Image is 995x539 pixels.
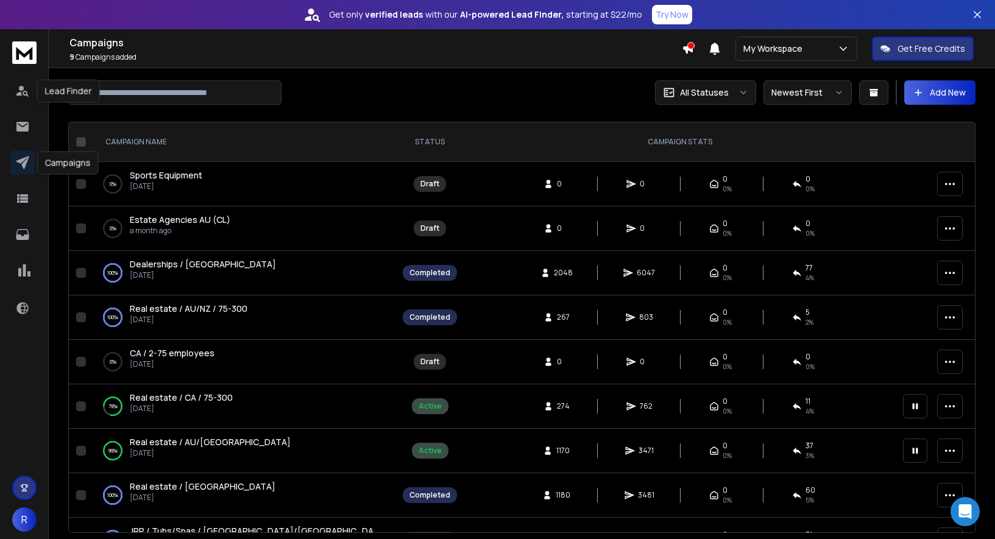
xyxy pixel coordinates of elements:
td: 79%Real estate / CA / 75-300[DATE] [91,384,395,429]
span: 5 % [806,495,814,505]
th: STATUS [395,122,464,162]
span: 3481 [638,490,654,500]
button: R [12,507,37,532]
span: 0% [723,406,732,416]
p: Campaigns added [69,52,682,62]
div: Open Intercom Messenger [951,497,980,526]
div: Draft [420,179,439,189]
div: Lead Finder [37,80,100,103]
span: 0% [806,362,815,372]
p: 0 % [110,222,116,234]
div: Active [419,401,442,411]
button: Try Now [652,5,692,24]
span: 0 [723,485,728,495]
a: Estate Agencies AU (CL) [130,214,230,226]
a: Real estate / AU/NZ / 75-300 [130,303,247,315]
a: Real estate / CA / 75-300 [130,392,233,404]
th: CAMPAIGN STATS [464,122,896,162]
span: 1180 [556,490,570,500]
p: 0 % [110,356,116,368]
span: 267 [557,312,570,322]
span: 0% [806,184,815,194]
a: Dealerships / [GEOGRAPHIC_DATA] [130,258,276,270]
p: [DATE] [130,493,275,502]
th: CAMPAIGN NAME [91,122,395,162]
strong: AI-powered Lead Finder, [460,9,564,21]
div: Completed [409,268,450,278]
td: 0%Sports Equipment[DATE] [91,162,395,206]
span: 0 [557,357,569,367]
span: 0 [640,224,652,233]
span: 4 % [806,406,814,416]
td: 0%Estate Agencies AU (CL)a month ago [91,206,395,251]
button: Newest First [763,80,852,105]
div: Completed [409,312,450,322]
span: 0% [723,495,732,505]
span: 0 [806,174,810,184]
div: Campaigns [37,151,99,174]
span: 60 [806,485,815,495]
span: CA / 2-75 employees [130,347,214,359]
span: Dealerships / [GEOGRAPHIC_DATA] [130,258,276,270]
p: [DATE] [130,270,276,280]
td: 100%Real estate / AU/NZ / 75-300[DATE] [91,295,395,340]
span: 0 [723,396,728,406]
span: 0% [723,451,732,460]
p: a month ago [130,226,230,236]
span: 0 [723,219,728,228]
p: 100 % [107,311,118,323]
strong: verified leads [365,9,423,21]
span: 0% [723,228,732,238]
p: Try Now [656,9,689,21]
span: 0 [557,224,569,233]
span: 0% [723,317,732,327]
span: 11 [806,396,810,406]
span: 0 [723,308,728,317]
span: 3471 [639,446,654,456]
span: 0 [557,179,569,189]
p: 79 % [108,400,118,412]
span: 0 [640,357,652,367]
a: CA / 2-75 employees [130,347,214,359]
button: Add New [904,80,976,105]
p: [DATE] [130,404,233,414]
p: 99 % [108,445,118,457]
p: Get Free Credits [898,43,965,55]
td: 100%Real estate / [GEOGRAPHIC_DATA][DATE] [91,473,395,518]
p: 0 % [110,178,116,190]
span: 77 [806,263,813,273]
img: logo [12,41,37,64]
span: 2 % [806,317,813,327]
p: 100 % [107,267,118,279]
td: 100%Dealerships / [GEOGRAPHIC_DATA][DATE] [91,251,395,295]
span: 762 [640,401,653,411]
div: Active [419,446,442,456]
div: Draft [420,224,439,233]
span: 2048 [554,268,573,278]
span: 0 [640,179,652,189]
span: 3 % [806,451,814,460]
p: All Statuses [680,86,729,99]
a: Real estate / AU/[GEOGRAPHIC_DATA] [130,436,291,448]
span: Sports Equipment [130,169,202,181]
span: 37 [806,441,813,451]
a: Real estate / [GEOGRAPHIC_DATA] [130,481,275,493]
span: JRP / Tubs/Spas / [GEOGRAPHIC_DATA]/[GEOGRAPHIC_DATA] [130,525,388,537]
p: [DATE] [130,359,214,369]
span: 0% [723,184,732,194]
span: 0 [806,352,810,362]
td: 99%Real estate / AU/[GEOGRAPHIC_DATA][DATE] [91,429,395,473]
span: 0% [723,362,732,372]
span: 9 [69,52,74,62]
span: Real estate / AU/[GEOGRAPHIC_DATA] [130,436,291,448]
p: 100 % [107,489,118,501]
span: 4 % [806,273,814,283]
span: 0 [723,352,728,362]
span: 0 [806,219,810,228]
div: Draft [420,357,439,367]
